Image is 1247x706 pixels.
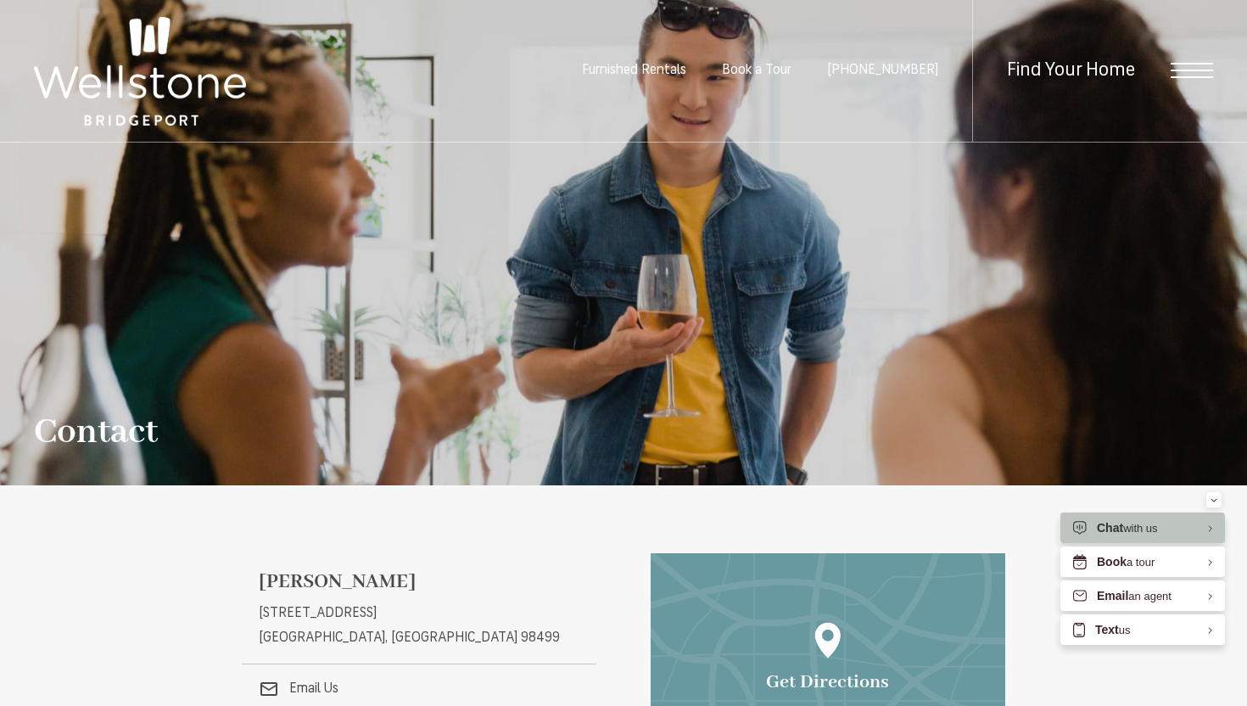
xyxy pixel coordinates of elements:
[259,607,560,645] span: [STREET_ADDRESS] [GEOGRAPHIC_DATA], [GEOGRAPHIC_DATA] 98499
[815,623,841,658] img: Map Pin Icon
[722,64,791,77] a: Book a Tour
[34,17,246,126] img: Wellstone
[259,566,579,598] p: [PERSON_NAME]
[1007,61,1135,81] a: Find Your Home
[34,413,158,451] h1: Contact
[1171,63,1213,78] button: Open Menu
[242,553,596,664] a: Get Directions to 12535 Bridgeport Way SW Lakewood, WA 98499
[827,64,938,77] span: [PHONE_NUMBER]
[827,64,938,77] a: Call Us at (253) 642-8681
[686,667,970,698] p: Get Directions
[582,64,686,77] a: Furnished Rentals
